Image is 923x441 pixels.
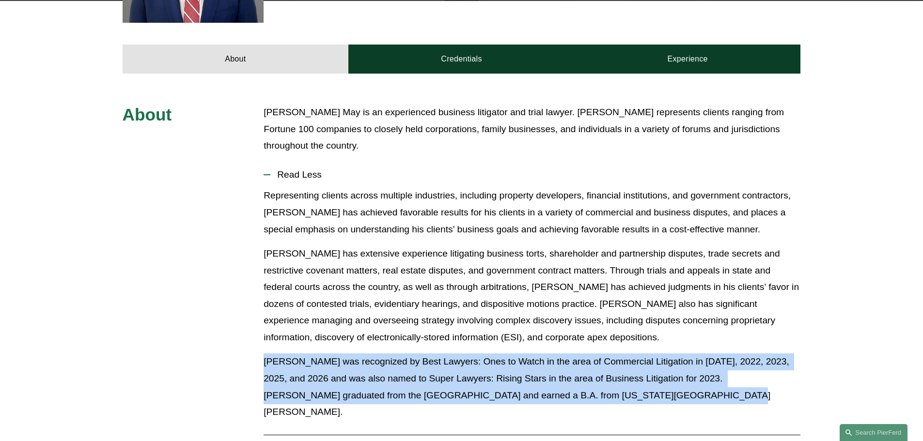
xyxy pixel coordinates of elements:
a: About [123,45,349,74]
div: Read Less [264,187,800,427]
span: Read Less [270,169,800,180]
p: [PERSON_NAME] has extensive experience litigating business torts, shareholder and partnership dis... [264,245,800,346]
span: About [123,105,172,124]
p: [PERSON_NAME] was recognized by Best Lawyers: Ones to Watch in the area of Commercial Litigation ... [264,353,800,420]
button: Read Less [264,162,800,187]
a: Experience [575,45,801,74]
p: [PERSON_NAME] May is an experienced business litigator and trial lawyer. [PERSON_NAME] represents... [264,104,800,154]
p: Representing clients across multiple industries, including property developers, financial institu... [264,187,800,238]
a: Search this site [840,424,907,441]
a: Credentials [348,45,575,74]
